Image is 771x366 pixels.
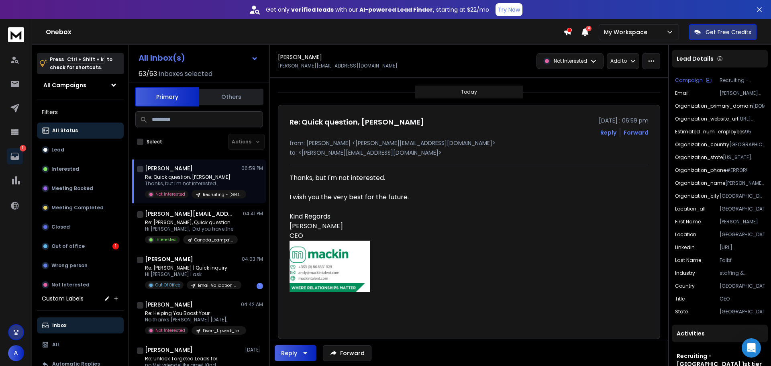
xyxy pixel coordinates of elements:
[37,258,124,274] button: Wrong person
[266,6,489,14] p: Get only with our starting at $22/mo
[241,301,263,308] p: 04:42 AM
[145,271,241,278] p: Hi [PERSON_NAME] I ask
[51,185,93,192] p: Meeting Booked
[675,129,745,135] p: estimated_num_employees
[586,26,592,31] span: 4
[155,237,177,243] p: Interested
[496,3,522,16] button: Try Now
[290,149,649,157] p: to: <[PERSON_NAME][EMAIL_ADDRESS][DOMAIN_NAME]>
[720,296,765,302] p: CEO
[145,219,238,226] p: Re: [PERSON_NAME], Quick question
[720,231,765,238] p: [GEOGRAPHIC_DATA]
[46,27,563,37] h1: Onebox
[675,257,701,264] p: Last Name
[720,77,765,84] p: Recruiting - [GEOGRAPHIC_DATA] 1st tier
[291,6,334,14] strong: verified leads
[51,262,88,269] p: Wrong person
[290,241,370,292] img: AIorK4yHoKYoIrWz2daK1W3tUlNgdz2LisSVtmQkyP-ILZJGFgMBjeX6aQCHLVp5d2keX_zkAbUcKxwi43JP
[742,338,761,358] div: Open Intercom Messenger
[689,24,757,40] button: Get Free Credits
[37,200,124,216] button: Meeting Completed
[145,310,241,317] p: Re: Helping You Boost Your
[290,212,524,302] div: Kind Regards
[145,346,193,354] h1: [PERSON_NAME]
[145,226,238,232] p: Hi [PERSON_NAME], Did you have the
[145,265,241,271] p: Re: [PERSON_NAME] | Quick inquiry
[675,219,701,225] p: First Name
[7,148,23,164] a: 1
[599,117,649,125] p: [DATE] : 06:59 pm
[37,77,124,93] button: All Campaigns
[245,347,263,353] p: [DATE]
[66,55,105,64] span: Ctrl + Shift + k
[145,255,193,263] h1: [PERSON_NAME]
[720,270,765,276] p: staffing & recruiting
[290,192,524,202] div: I wish you the very best for the future.
[132,50,265,66] button: All Inbox(s)
[278,63,398,69] p: [PERSON_NAME][EMAIL_ADDRESS][DOMAIN_NAME]
[51,243,85,249] p: Out of office
[290,117,424,128] h1: Re: Quick question, [PERSON_NAME]
[290,231,524,241] div: CEO
[675,231,696,238] p: location
[675,296,685,302] p: title
[610,58,627,64] p: Add to
[720,257,765,264] p: Faibf
[139,54,185,62] h1: All Inbox(s)
[203,328,241,334] p: Fiverr_Upwork_Leads
[498,6,520,14] p: Try Now
[52,127,78,134] p: All Status
[159,69,212,79] h3: Inboxes selected
[145,164,193,172] h1: [PERSON_NAME]
[198,282,237,288] p: Email Validation Campaign_2
[675,167,726,174] p: organization_phone
[139,69,157,79] span: 63 / 63
[37,277,124,293] button: Not Interested
[155,327,185,333] p: Not Interested
[242,256,263,262] p: 04:03 PM
[37,337,124,353] button: All
[675,116,738,122] p: organization_website_url
[723,154,765,161] p: [US_STATE]
[8,27,24,42] img: logo
[51,147,64,153] p: Lead
[675,206,706,212] p: location_all
[675,283,695,289] p: country
[51,224,70,230] p: Closed
[359,6,434,14] strong: AI-powered Lead Finder,
[155,191,185,197] p: Not Interested
[145,317,241,323] p: No thanks [PERSON_NAME] [DATE],
[720,90,765,96] p: [PERSON_NAME][EMAIL_ADDRESS][DOMAIN_NAME]
[461,89,477,95] p: Today
[241,165,263,172] p: 06:59 PM
[135,87,199,106] button: Primary
[720,244,765,251] p: [URL][DOMAIN_NAME]
[275,345,316,361] button: Reply
[37,317,124,333] button: Inbox
[729,141,765,148] p: [GEOGRAPHIC_DATA]
[51,166,79,172] p: Interested
[145,356,241,362] p: Re: Unlock Targeted Leads for
[604,28,651,36] p: My Workspace
[20,145,26,151] p: 1
[43,81,86,89] h1: All Campaigns
[675,77,712,84] button: Campaign
[745,129,765,135] p: 95
[51,282,90,288] p: Not Interested
[675,103,753,109] p: organization_primary_domain
[720,193,765,199] p: [GEOGRAPHIC_DATA][PERSON_NAME]
[738,116,765,122] p: [URL][DOMAIN_NAME]
[145,174,241,180] p: Re: Quick question, [PERSON_NAME]
[147,139,162,145] label: Select
[290,173,524,202] div: Thanks, but I'm not interested.
[37,123,124,139] button: All Status
[145,301,193,309] h1: [PERSON_NAME]
[37,106,124,118] h3: Filters
[42,294,84,303] h3: Custom Labels
[675,270,695,276] p: industry
[155,282,180,288] p: Out Of Office
[624,129,649,137] div: Forward
[37,161,124,177] button: Interested
[8,345,24,361] button: A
